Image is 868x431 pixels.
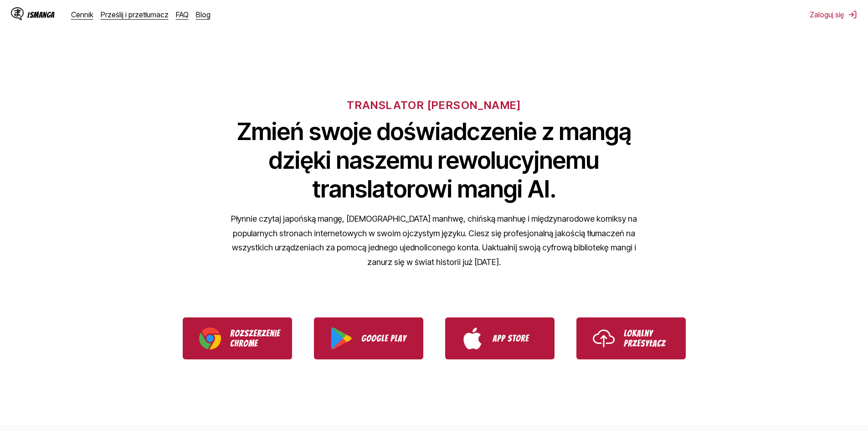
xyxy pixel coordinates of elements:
[225,117,644,203] h1: Zmień swoje doświadczenie z mangą dzięki naszemu rewolucyjnemu translatorowi mangi AI.
[199,327,221,349] img: Chrome logo
[445,317,555,359] a: Download IsManga from App Store
[101,10,169,19] a: Prześlij i przetłumacz
[27,10,55,19] div: IsManga
[230,328,276,348] p: Rozszerzenie Chrome
[11,7,71,22] a: IsManga LogoIsManga
[176,10,189,19] a: FAQ
[183,317,292,359] a: Download IsManga Chrome Extension
[330,327,352,349] img: Google Play logo
[314,317,423,359] a: Download IsManga from Google Play
[196,10,211,19] a: Blog
[361,333,407,343] p: Google Play
[347,99,521,112] h6: TRANSLATOR [PERSON_NAME]
[225,212,644,269] p: Płynnie czytaj japońską mangę, [DEMOGRAPHIC_DATA] manhwę, chińską manhuę i międzynarodowe komiksy...
[462,327,483,349] img: App Store logo
[493,333,538,343] p: App Store
[593,327,615,349] img: Upload icon
[624,328,669,348] p: Lokalny Przesyłacz
[810,10,857,19] button: Zaloguj się
[848,10,857,19] img: Sign out
[11,7,24,20] img: IsManga Logo
[71,10,93,19] a: Cennik
[576,317,686,359] a: Use IsManga Local Uploader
